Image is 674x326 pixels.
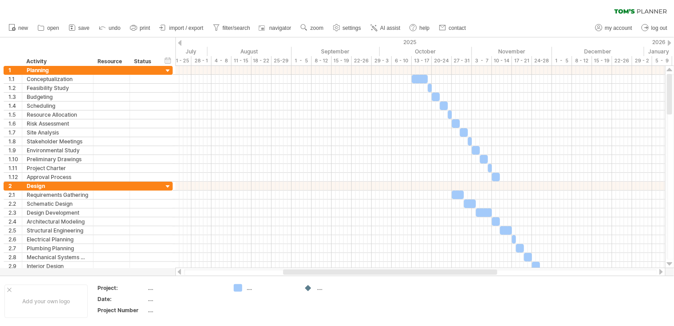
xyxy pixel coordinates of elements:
div: 1 - 5 [292,56,312,65]
div: Risk Assessment [27,119,89,128]
div: 2.7 [8,244,22,253]
span: zoom [310,25,323,31]
div: 25-29 [272,56,292,65]
div: Environmental Study [27,146,89,155]
span: settings [343,25,361,31]
div: Schematic Design [27,200,89,208]
div: Scheduling [27,102,89,110]
div: Electrical Planning [27,235,89,244]
div: Conceptualization [27,75,89,83]
a: contact [437,22,469,34]
div: November 2025 [472,47,552,56]
div: Status [134,57,154,66]
a: log out [639,22,670,34]
a: help [407,22,432,34]
div: Budgeting [27,93,89,101]
div: .... [317,284,365,292]
span: open [47,25,59,31]
div: 20-24 [432,56,452,65]
div: 4 - 8 [211,56,231,65]
div: Project Number [97,306,146,314]
a: AI assist [368,22,403,34]
span: filter/search [223,25,250,31]
a: print [128,22,153,34]
div: 3 - 7 [472,56,492,65]
div: 2.6 [8,235,22,244]
div: 2.3 [8,208,22,217]
span: print [140,25,150,31]
div: Stakeholder Meetings [27,137,89,146]
a: new [6,22,31,34]
div: 2.8 [8,253,22,261]
div: Interior Design [27,262,89,270]
div: 13 - 17 [412,56,432,65]
a: undo [97,22,123,34]
span: new [18,25,28,31]
div: .... [148,295,223,303]
span: log out [651,25,667,31]
div: 1 [8,66,22,74]
span: AI assist [380,25,400,31]
div: 10 - 14 [492,56,512,65]
div: 28 - 1 [191,56,211,65]
div: 1.6 [8,119,22,128]
span: contact [449,25,466,31]
div: Approval Process [27,173,89,181]
a: my account [593,22,635,34]
div: .... [148,306,223,314]
a: settings [331,22,364,34]
div: 29 - 3 [372,56,392,65]
div: Site Analysis [27,128,89,137]
div: Preliminary Drawings [27,155,89,163]
div: 2.2 [8,200,22,208]
div: 22-26 [612,56,632,65]
a: import / export [157,22,206,34]
div: 1.12 [8,173,22,181]
div: 11 - 15 [231,56,252,65]
span: undo [109,25,121,31]
div: December 2025 [552,47,644,56]
div: Structural Engineering [27,226,89,235]
div: .... [247,284,295,292]
div: 2.1 [8,191,22,199]
div: Requirements Gathering [27,191,89,199]
a: navigator [257,22,294,34]
div: 1.3 [8,93,22,101]
div: 5 - 9 [652,56,672,65]
div: 22-26 [352,56,372,65]
div: Design Development [27,208,89,217]
div: October 2025 [380,47,472,56]
div: 1.8 [8,137,22,146]
div: August 2025 [207,47,292,56]
div: Date: [97,295,146,303]
span: my account [605,25,632,31]
a: save [66,22,92,34]
div: 1.1 [8,75,22,83]
div: Architectural Modeling [27,217,89,226]
div: Resource [97,57,125,66]
div: Plumbing Planning [27,244,89,253]
div: 18 - 22 [252,56,272,65]
div: 1.4 [8,102,22,110]
div: Planning [27,66,89,74]
a: open [35,22,62,34]
div: 15 - 19 [332,56,352,65]
div: 1 - 5 [552,56,572,65]
div: 1.7 [8,128,22,137]
span: import / export [169,25,203,31]
div: 1.9 [8,146,22,155]
div: September 2025 [292,47,380,56]
span: save [78,25,89,31]
div: 29 - 2 [632,56,652,65]
div: 2.5 [8,226,22,235]
div: 8 - 12 [312,56,332,65]
div: Project Charter [27,164,89,172]
div: 15 - 19 [592,56,612,65]
div: 1.10 [8,155,22,163]
div: 6 - 10 [392,56,412,65]
div: Design [27,182,89,190]
div: 1.5 [8,110,22,119]
div: 24-28 [532,56,552,65]
div: Project: [97,284,146,292]
div: Add your own logo [4,285,88,318]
